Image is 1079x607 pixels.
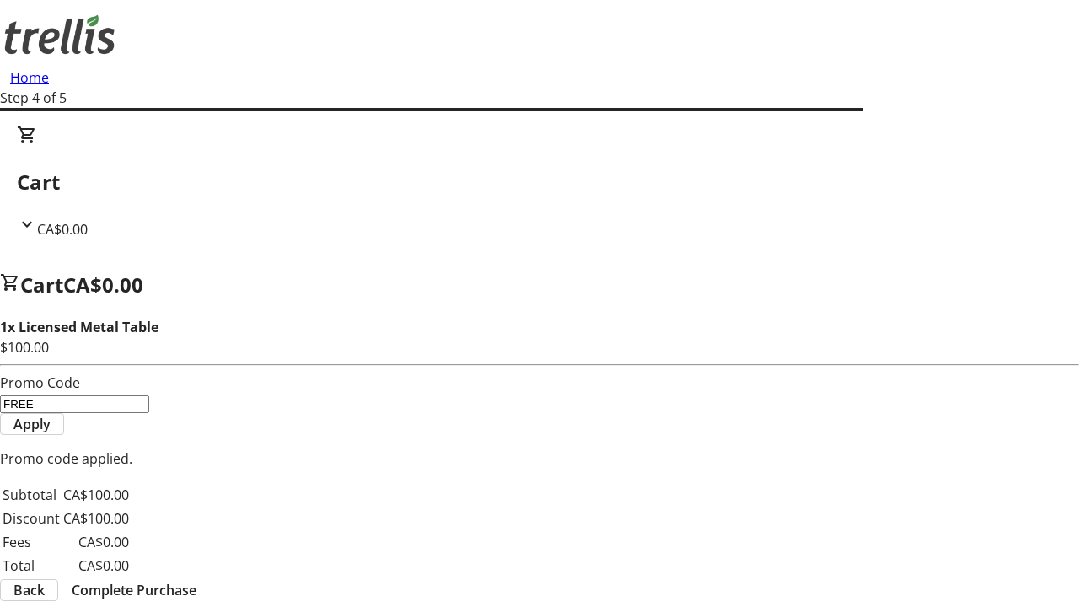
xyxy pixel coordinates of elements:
[62,484,130,506] td: CA$100.00
[13,580,45,600] span: Back
[17,167,1062,197] h2: Cart
[20,271,63,298] span: Cart
[13,414,51,434] span: Apply
[63,271,143,298] span: CA$0.00
[17,125,1062,239] div: CartCA$0.00
[37,220,88,239] span: CA$0.00
[62,531,130,553] td: CA$0.00
[2,484,61,506] td: Subtotal
[2,531,61,553] td: Fees
[2,555,61,577] td: Total
[58,580,210,600] button: Complete Purchase
[2,508,61,529] td: Discount
[62,555,130,577] td: CA$0.00
[62,508,130,529] td: CA$100.00
[72,580,196,600] span: Complete Purchase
